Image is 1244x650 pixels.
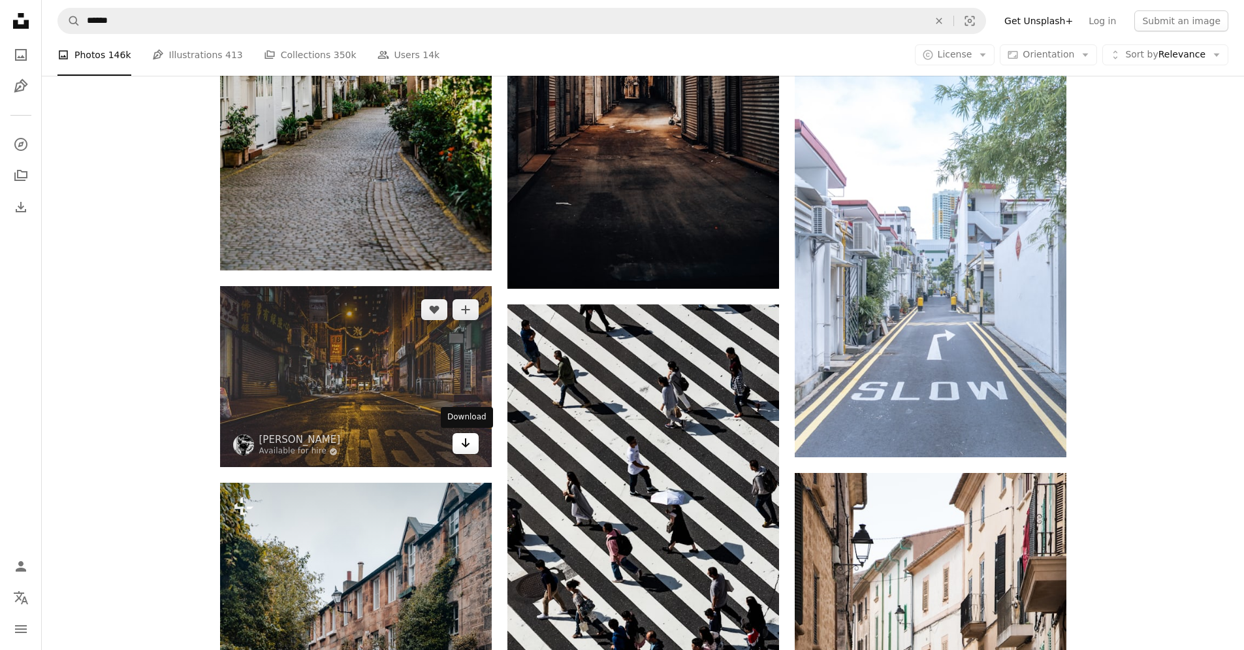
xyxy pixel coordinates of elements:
[58,8,80,33] button: Search Unsplash
[8,194,34,220] a: Download History
[423,48,439,62] span: 14k
[954,8,985,33] button: Visual search
[1102,44,1228,65] button: Sort byRelevance
[152,34,243,76] a: Illustrations 413
[8,553,34,579] a: Log in / Sign up
[795,247,1066,259] a: white and gray concrete building beside green trees during daytime
[1000,44,1097,65] button: Orientation
[421,299,447,320] button: Like
[8,585,34,611] button: Language
[915,44,995,65] button: License
[233,434,254,455] img: Go to Khachik Simonian's profile
[8,131,34,157] a: Explore
[925,8,953,33] button: Clear
[8,42,34,68] a: Photos
[220,286,492,467] img: gray concreted roadway
[507,78,779,90] a: gray shutter door store scenery
[1125,48,1205,61] span: Relevance
[1023,49,1074,59] span: Orientation
[264,34,357,76] a: Collections 350k
[938,49,972,59] span: License
[1134,10,1228,31] button: Submit an image
[1081,10,1124,31] a: Log in
[8,8,34,37] a: Home — Unsplash
[220,370,492,382] a: gray concreted roadway
[259,446,341,457] a: Available for hire
[225,48,243,62] span: 413
[997,10,1081,31] a: Get Unsplash+
[377,34,440,76] a: Users 14k
[334,48,357,62] span: 350k
[259,433,341,446] a: [PERSON_NAME]
[1125,49,1158,59] span: Sort by
[507,502,779,513] a: peoples walking on pedestrian lane
[57,8,986,34] form: Find visuals sitewide
[453,433,479,454] a: Download
[795,50,1066,457] img: white and gray concrete building beside green trees during daytime
[8,616,34,642] button: Menu
[8,163,34,189] a: Collections
[453,299,479,320] button: Add to Collection
[441,407,493,428] div: Download
[8,73,34,99] a: Illustrations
